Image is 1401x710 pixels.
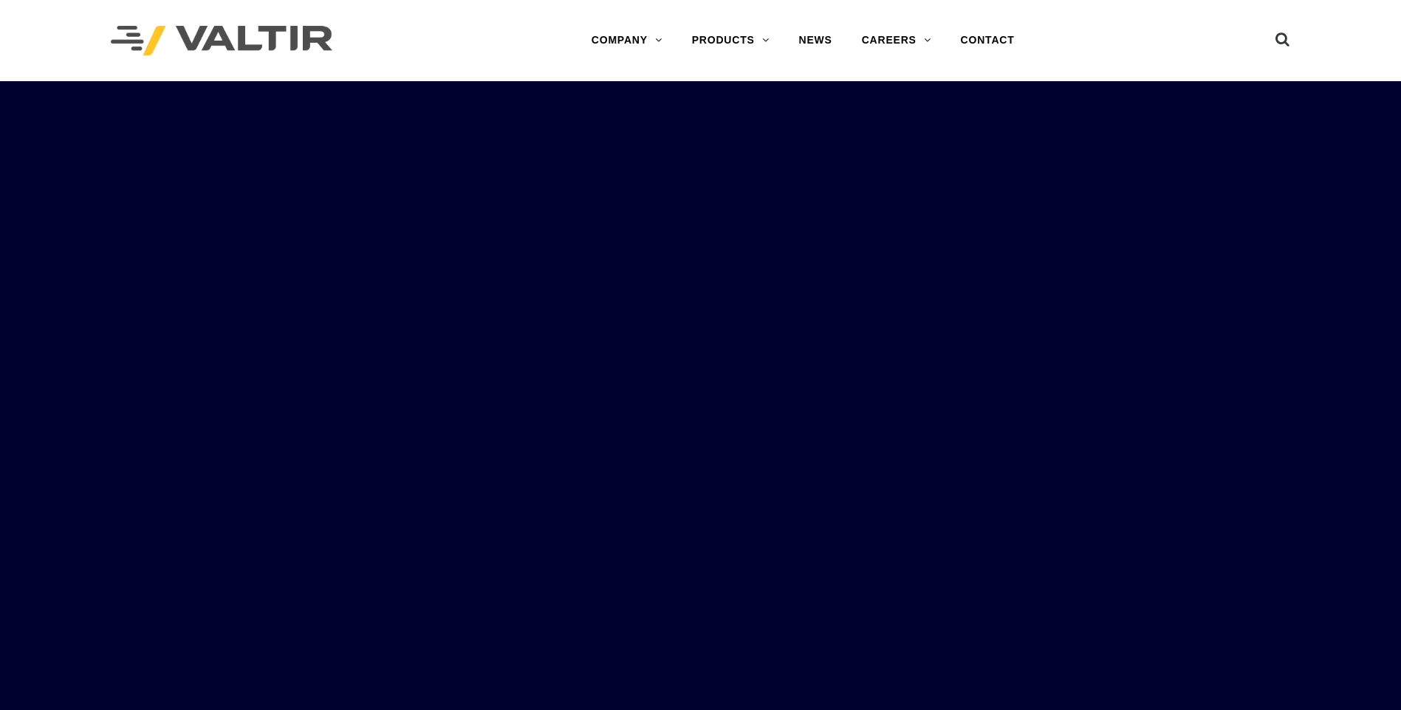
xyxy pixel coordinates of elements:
[784,26,847,55] a: NEWS
[111,26,332,56] img: Valtir
[577,26,677,55] a: COMPANY
[847,26,946,55] a: CAREERS
[946,26,1030,55] a: CONTACT
[677,26,784,55] a: PRODUCTS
